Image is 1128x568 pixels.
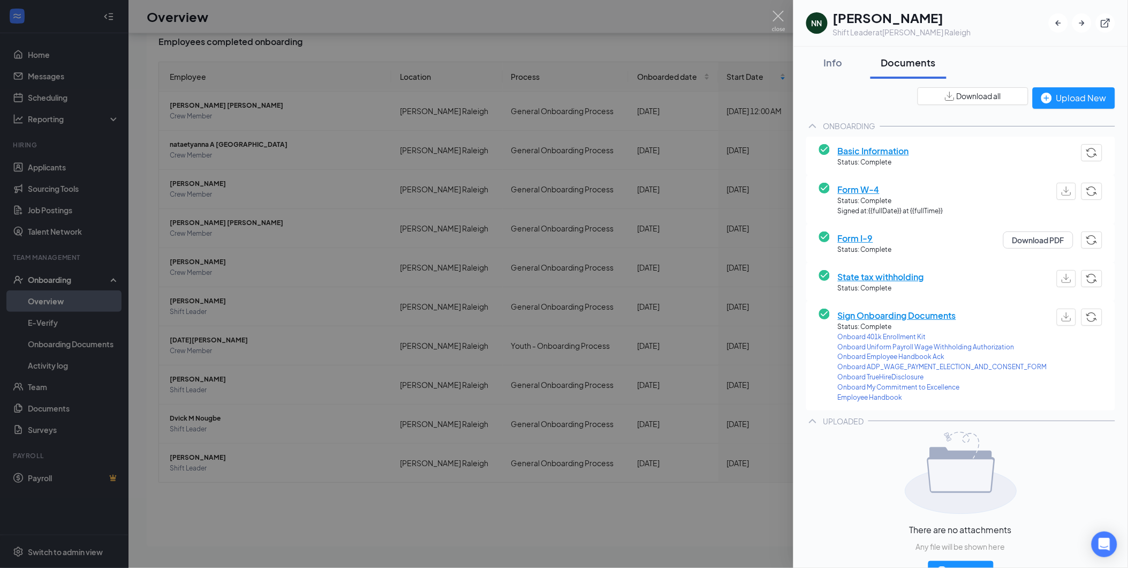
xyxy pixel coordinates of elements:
[838,322,1047,332] span: Status: Complete
[823,416,864,427] div: UPLOADED
[838,183,943,196] span: Form W-4
[838,270,924,283] span: State tax withholding
[806,415,819,428] svg: ChevronUp
[838,206,943,216] span: Signed at: {{fullDate}} at {{fullTime}}
[838,342,1047,353] a: Onboard Uniform Payroll Wage Withholding Authorization
[838,283,924,294] span: Status: Complete
[1049,13,1068,33] button: ArrowLeftNew
[1100,18,1111,28] svg: ExternalLink
[1072,13,1092,33] button: ArrowRight
[838,231,892,245] span: Form I-9
[833,9,971,27] h1: [PERSON_NAME]
[838,352,1047,362] a: Onboard Employee Handbook Ack
[838,372,1047,383] a: Onboard TrueHireDisclosure
[833,27,971,38] div: Shift Leader at [PERSON_NAME] Raleigh
[881,56,936,69] div: Documents
[838,309,1047,322] span: Sign Onboarding Documents
[823,121,876,131] div: ONBOARDING
[910,523,1012,536] span: There are no attachments
[838,362,1047,372] a: Onboard ADP_WAGE_PAYMENT_ELECTION_AND_CONSENT_FORM
[817,56,849,69] div: Info
[1041,91,1107,104] div: Upload New
[812,18,822,28] div: NN
[916,541,1005,552] span: Any file will be shown here
[838,393,1047,403] a: Employee Handbook
[1033,87,1115,109] button: Upload New
[1077,18,1087,28] svg: ArrowRight
[1096,13,1115,33] button: ExternalLink
[957,91,1001,102] span: Download all
[1092,532,1117,557] div: Open Intercom Messenger
[838,332,1047,342] a: Onboard 401k Enrollment Kit
[1053,18,1064,28] svg: ArrowLeftNew
[806,119,819,132] svg: ChevronUp
[838,158,909,168] span: Status: Complete
[838,245,892,255] span: Status: Complete
[838,383,1047,393] a: Onboard My Commitment to Excellence
[838,144,909,158] span: Basic Information
[918,87,1028,105] button: Download all
[1003,231,1073,249] button: Download PDF
[838,196,943,206] span: Status: Complete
